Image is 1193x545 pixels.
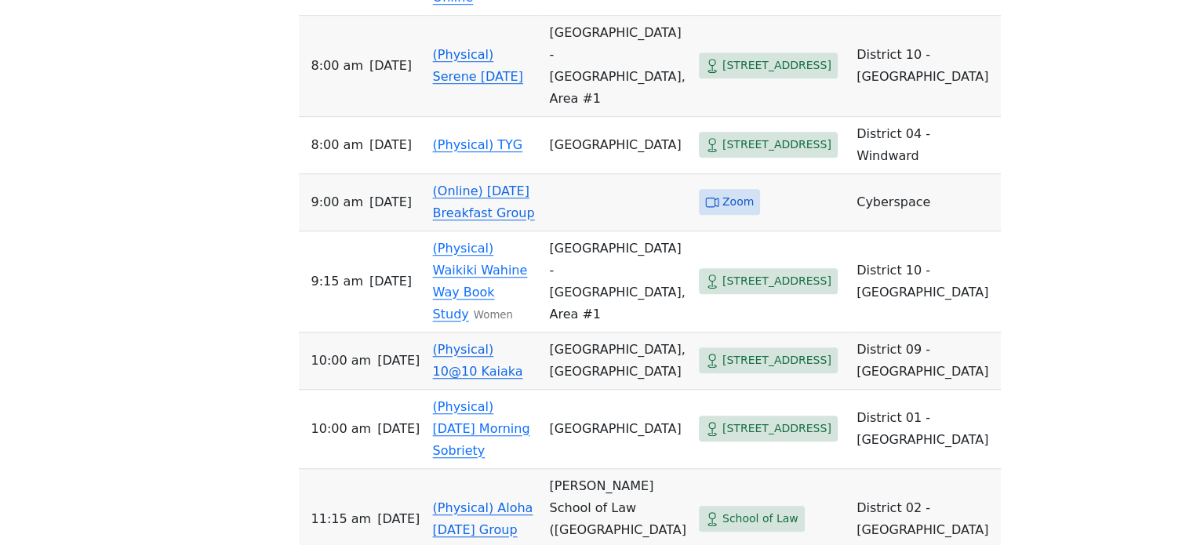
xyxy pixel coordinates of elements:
[543,16,692,117] td: [GEOGRAPHIC_DATA] - [GEOGRAPHIC_DATA], Area #1
[722,419,831,438] span: [STREET_ADDRESS]
[543,390,692,469] td: [GEOGRAPHIC_DATA]
[433,399,530,458] a: (Physical) [DATE] Morning Sobriety
[474,309,513,321] small: Women
[311,55,363,77] span: 8:00 AM
[377,350,420,372] span: [DATE]
[850,332,1001,390] td: District 09 - [GEOGRAPHIC_DATA]
[369,134,412,156] span: [DATE]
[850,390,1001,469] td: District 01 - [GEOGRAPHIC_DATA]
[369,191,412,213] span: [DATE]
[543,231,692,332] td: [GEOGRAPHIC_DATA] - [GEOGRAPHIC_DATA], Area #1
[369,271,412,292] span: [DATE]
[433,342,523,379] a: (Physical) 10@10 Kaiaka
[722,56,831,75] span: [STREET_ADDRESS]
[369,55,412,77] span: [DATE]
[722,509,798,529] span: School of Law
[433,183,535,220] a: (Online) [DATE] Breakfast Group
[722,135,831,154] span: [STREET_ADDRESS]
[311,191,363,213] span: 9:00 AM
[311,271,363,292] span: 9:15 AM
[722,271,831,291] span: [STREET_ADDRESS]
[722,351,831,370] span: [STREET_ADDRESS]
[377,508,420,530] span: [DATE]
[311,508,372,530] span: 11:15 AM
[433,47,523,84] a: (Physical) Serene [DATE]
[850,174,1001,231] td: Cyberspace
[433,241,528,322] a: (Physical) Waikiki Wahine Way Book Study
[311,418,372,440] span: 10:00 AM
[543,117,692,174] td: [GEOGRAPHIC_DATA]
[722,192,754,212] span: Zoom
[850,117,1001,174] td: District 04 - Windward
[850,231,1001,332] td: District 10 - [GEOGRAPHIC_DATA]
[433,137,523,152] a: (Physical) TYG
[543,332,692,390] td: [GEOGRAPHIC_DATA], [GEOGRAPHIC_DATA]
[377,418,420,440] span: [DATE]
[433,500,533,537] a: (Physical) Aloha [DATE] Group
[311,350,372,372] span: 10:00 AM
[850,16,1001,117] td: District 10 - [GEOGRAPHIC_DATA]
[311,134,363,156] span: 8:00 AM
